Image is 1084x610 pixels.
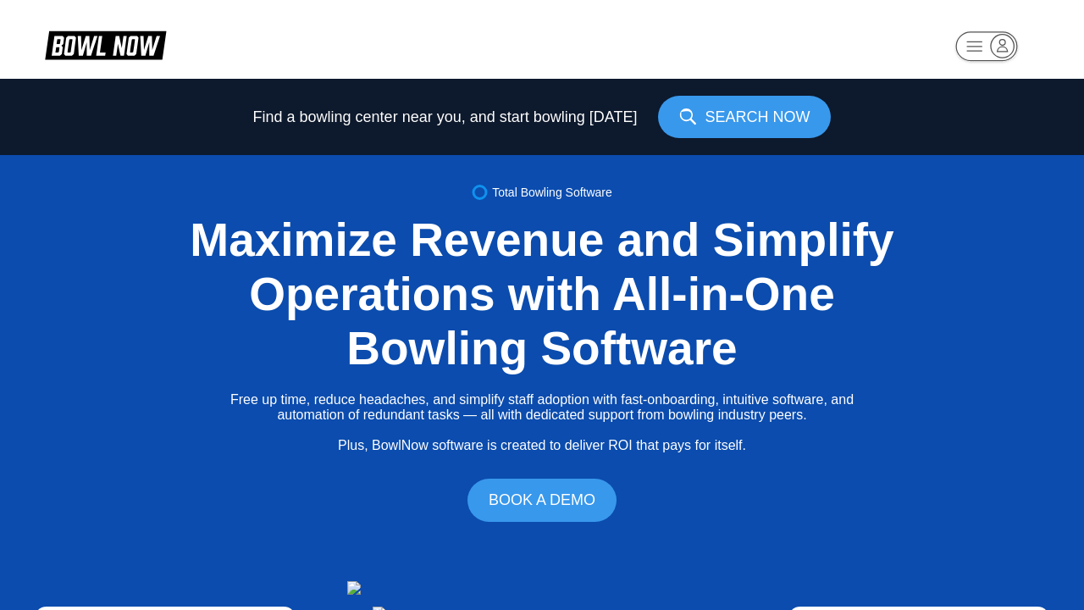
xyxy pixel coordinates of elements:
p: Free up time, reduce headaches, and simplify staff adoption with fast-onboarding, intuitive softw... [230,392,854,453]
div: Maximize Revenue and Simplify Operations with All-in-One Bowling Software [161,213,923,375]
span: Find a bowling center near you, and start bowling [DATE] [253,108,638,125]
a: SEARCH NOW [658,96,831,138]
span: Total Bowling Software [492,186,612,199]
a: BOOK A DEMO [467,479,617,522]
